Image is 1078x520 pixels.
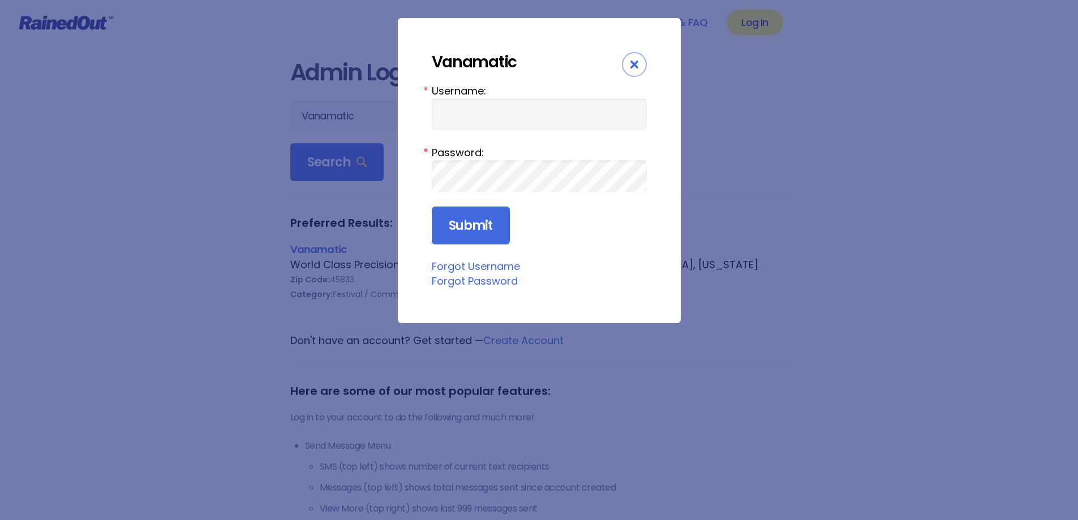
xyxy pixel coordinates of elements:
[622,52,647,77] div: Close
[432,52,622,72] div: Vanamatic
[432,207,510,245] input: Submit
[432,83,647,98] label: Username:
[432,259,520,273] a: Forgot Username
[432,145,647,160] label: Password:
[432,274,518,288] a: Forgot Password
